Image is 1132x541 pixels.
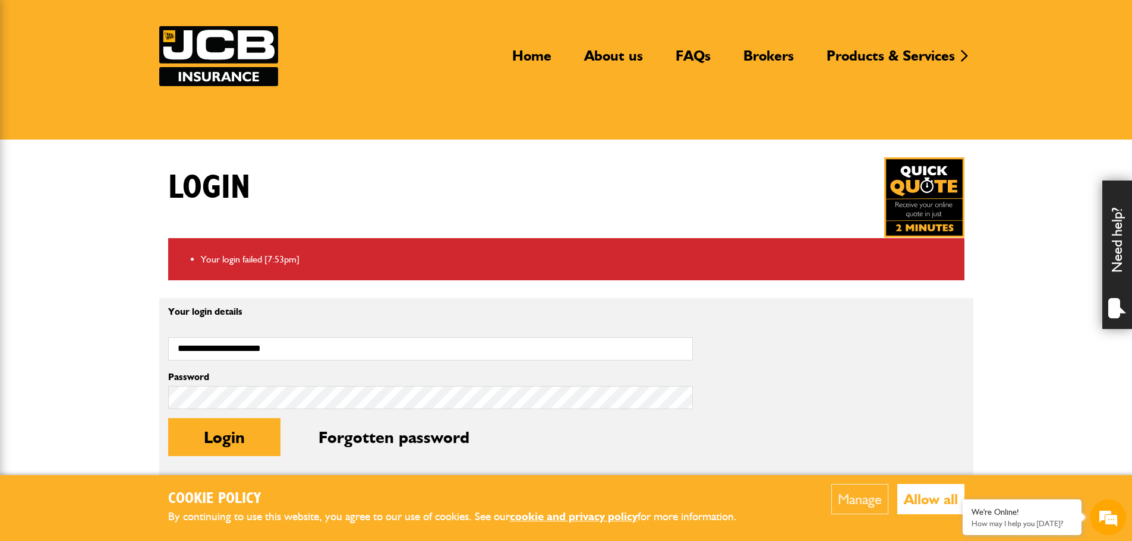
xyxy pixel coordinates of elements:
[734,47,803,74] a: Brokers
[884,157,964,238] a: Get your insurance quote in just 2-minutes
[972,519,1073,528] p: How may I help you today?
[575,47,652,74] a: About us
[972,507,1073,517] div: We're Online!
[667,47,720,74] a: FAQs
[201,252,956,267] li: Your login failed [7:53pm]
[1102,181,1132,329] div: Need help?
[818,47,964,74] a: Products & Services
[168,418,280,456] button: Login
[884,157,964,238] img: Quick Quote
[283,418,505,456] button: Forgotten password
[168,307,693,317] p: Your login details
[159,26,278,86] img: JCB Insurance Services logo
[831,484,888,514] button: Manage
[510,510,638,523] a: cookie and privacy policy
[168,372,693,382] label: Password
[168,490,756,508] h2: Cookie Policy
[168,508,756,526] p: By continuing to use this website, you agree to our use of cookies. See our for more information.
[897,484,964,514] button: Allow all
[159,26,278,86] a: JCB Insurance Services
[168,168,250,208] h1: Login
[503,47,560,74] a: Home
